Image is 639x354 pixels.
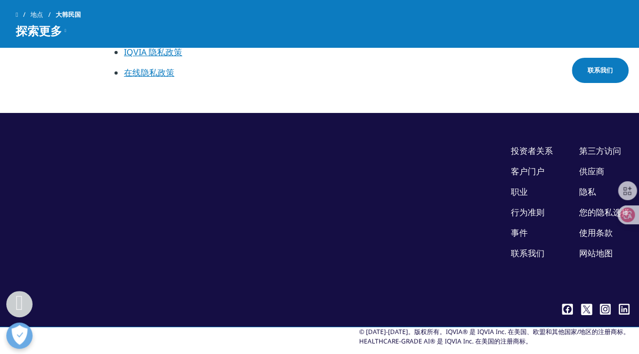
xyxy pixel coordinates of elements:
a: 联系我们 [511,247,544,259]
a: 您的隐私选择 [579,206,630,218]
a: 地点 [30,5,56,24]
a: 客户门户 [511,165,544,177]
a: 在线隐私政策 [124,67,174,78]
a: 行为准则 [511,206,544,218]
a: 联系我们 [572,58,628,83]
a: 供应商 [579,165,604,177]
a: 事件 [511,227,528,238]
a: 职业 [511,186,528,197]
font: 地点 [30,10,43,19]
button: 打开首选项 [6,322,33,349]
a: 第三方访问 [579,145,621,157]
a: 隐私 [579,186,596,197]
a: IQVIA 隐私政策 [124,46,182,58]
a: 网站地图 [579,247,613,259]
a: 投资者关系 [511,145,553,157]
div: © [DATE]-[DATE]。版权所有。IQVIA® 是 IQVIA Inc. 在美国、欧盟和其他国家/地区的注册商标。 HEALTHCARE-GRADE AI® 是 IQVIA Inc. 在... [359,327,630,346]
font: 大韩民国 [56,10,81,19]
span: 联系我们 [588,66,613,75]
a: 使用条款 [579,227,613,238]
span: 探索更多 [16,24,62,37]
